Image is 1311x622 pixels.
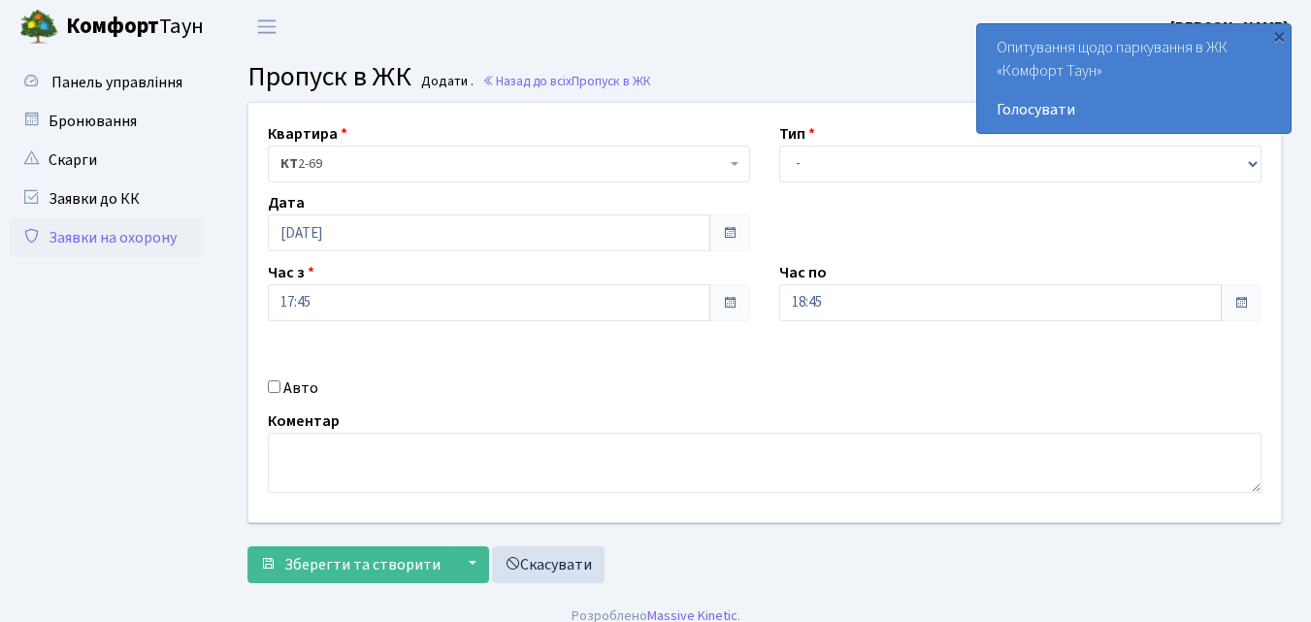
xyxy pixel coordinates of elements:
a: Заявки на охорону [10,218,204,257]
label: Коментар [268,409,340,433]
span: Панель управління [51,72,182,93]
div: × [1269,26,1289,46]
span: <b>КТ</b>&nbsp;&nbsp;&nbsp;&nbsp;2-69 [268,146,750,182]
a: Назад до всіхПропуск в ЖК [482,72,651,90]
a: Скасувати [492,546,605,583]
label: Час з [268,261,314,284]
span: Таун [66,11,204,44]
b: КТ [280,154,298,174]
button: Зберегти та створити [247,546,453,583]
a: Голосувати [997,98,1271,121]
a: Заявки до КК [10,180,204,218]
label: Тип [779,122,815,146]
div: Опитування щодо паркування в ЖК «Комфорт Таун» [977,24,1291,133]
label: Час по [779,261,827,284]
label: Дата [268,191,305,214]
button: Переключити навігацію [243,11,291,43]
a: [PERSON_NAME] [1170,16,1288,39]
span: Пропуск в ЖК [247,57,411,96]
a: Панель управління [10,63,204,102]
span: Пропуск в ЖК [572,72,651,90]
label: Авто [283,376,318,400]
a: Скарги [10,141,204,180]
span: <b>КТ</b>&nbsp;&nbsp;&nbsp;&nbsp;2-69 [280,154,726,174]
label: Квартира [268,122,347,146]
a: Бронювання [10,102,204,141]
b: Комфорт [66,11,159,42]
small: Додати . [417,74,474,90]
img: logo.png [19,8,58,47]
span: Зберегти та створити [284,554,441,575]
b: [PERSON_NAME] [1170,16,1288,38]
